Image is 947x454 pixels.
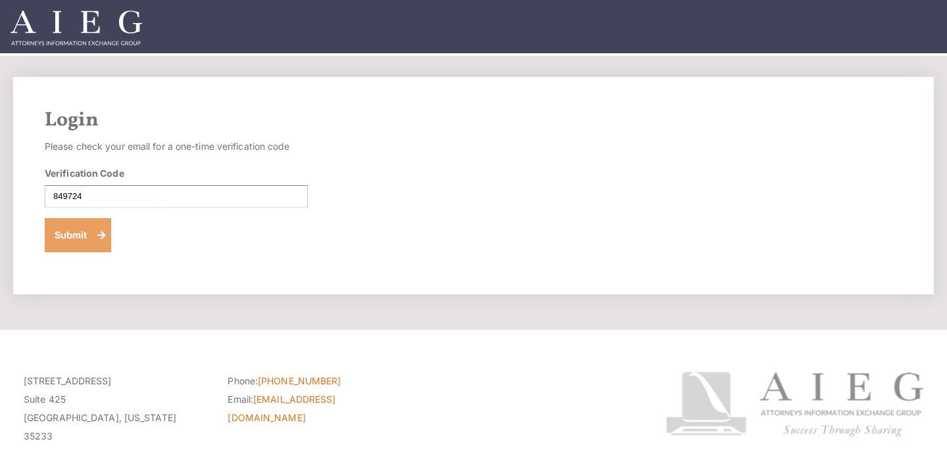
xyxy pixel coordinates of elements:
p: Please check your email for a one-time verification code [45,137,308,156]
img: Attorneys Information Exchange Group logo [666,372,923,437]
a: [EMAIL_ADDRESS][DOMAIN_NAME] [228,394,335,423]
li: Email: [228,390,412,427]
img: Attorneys Information Exchange Group [11,11,142,45]
h2: Login [45,108,902,132]
a: [PHONE_NUMBER] [258,375,341,386]
button: Submit [45,218,111,252]
p: [STREET_ADDRESS] Suite 425 [GEOGRAPHIC_DATA], [US_STATE] 35233 [24,372,208,445]
li: Phone: [228,372,412,390]
label: Verification Code [45,166,124,180]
